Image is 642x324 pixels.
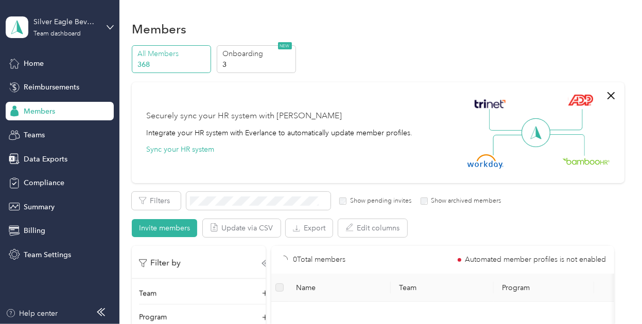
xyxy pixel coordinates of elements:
span: Automated member profiles is not enabled [465,256,606,263]
span: Team Settings [24,249,71,260]
button: Sync your HR system [146,144,214,155]
img: Trinet [472,97,508,111]
img: Line Right Down [549,134,585,156]
span: Compliance [24,177,64,188]
span: Teams [24,130,45,140]
p: Team [139,288,157,299]
th: Program [494,274,594,302]
button: Filters [132,192,181,210]
div: Team dashboard [33,31,81,37]
span: Data Exports [24,154,67,165]
p: 0 Total members [293,254,345,265]
p: 3 [222,59,292,70]
label: Show archived members [428,196,501,206]
p: Program [139,312,167,322]
th: Team [391,274,494,302]
span: Home [24,58,44,69]
div: Integrate your HR system with Everlance to automatically update member profiles. [146,128,412,138]
span: Reimbursements [24,82,79,93]
button: Update via CSV [203,219,281,237]
th: Name [288,274,391,302]
div: Silver Eagle Beverages [33,16,98,27]
p: 368 [138,59,208,70]
div: Securely sync your HR system with [PERSON_NAME] [146,110,342,122]
img: BambooHR [563,157,610,165]
img: Line Right Up [547,109,583,131]
iframe: Everlance-gr Chat Button Frame [584,266,642,324]
span: Members [24,106,55,117]
img: Line Left Up [489,109,525,131]
button: Help center [6,308,58,319]
button: Export [286,219,333,237]
img: Workday [467,154,504,169]
button: Invite members [132,219,197,237]
span: Summary [24,202,55,212]
p: Filter by [139,257,181,269]
h1: Members [132,24,186,34]
label: Show pending invites [346,196,411,206]
p: Onboarding [222,48,292,59]
p: All Members [138,48,208,59]
img: Line Left Down [493,134,529,155]
span: Billing [24,225,45,236]
button: Edit columns [338,219,407,237]
span: NEW [278,42,292,49]
img: ADP [568,94,593,106]
span: Name [296,283,383,292]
